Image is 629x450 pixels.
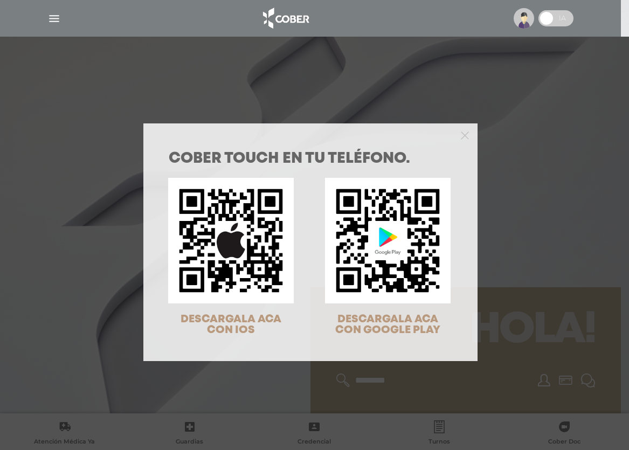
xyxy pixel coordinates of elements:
img: qr-code [325,178,451,303]
span: DESCARGALA ACA CON GOOGLE PLAY [335,314,440,335]
button: Close [461,130,469,140]
span: DESCARGALA ACA CON IOS [181,314,281,335]
img: qr-code [168,178,294,303]
h1: COBER TOUCH en tu teléfono. [169,151,452,167]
